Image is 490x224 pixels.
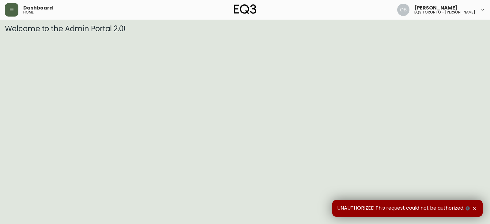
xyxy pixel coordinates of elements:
h3: Welcome to the Admin Portal 2.0! [5,25,485,33]
span: [PERSON_NAME] [414,6,458,10]
h5: home [23,10,34,14]
span: Dashboard [23,6,53,10]
img: 8e0065c524da89c5c924d5ed86cfe468 [397,4,409,16]
span: UNAUTHORIZED:This request could not be authorized. [337,205,471,212]
img: logo [234,4,256,14]
h5: eq3 toronto - [PERSON_NAME] [414,10,475,14]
